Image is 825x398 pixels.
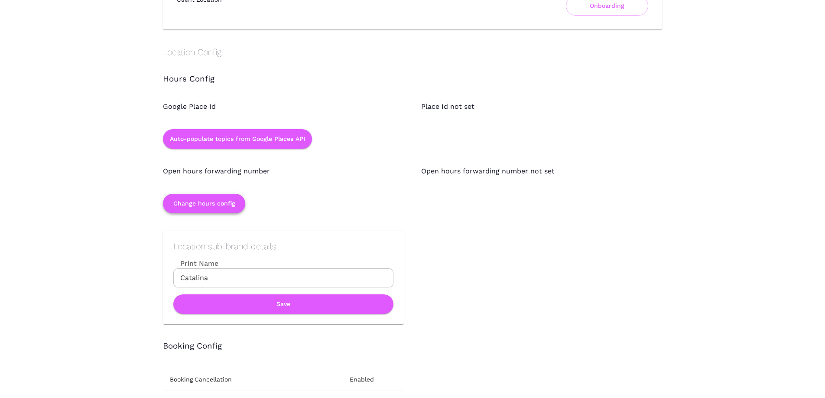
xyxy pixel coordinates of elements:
div: Open hours forwarding number not set [404,149,662,176]
div: Place Id not set [404,84,662,112]
h2: Location Config [163,47,662,57]
h2: Location sub-brand details [173,241,393,251]
td: Booking Cancellation [163,368,343,391]
label: Print Name [173,258,393,268]
div: Google Place Id [146,84,404,112]
h3: Booking Config [163,342,662,351]
h3: Hours Config [163,75,662,84]
button: Save [173,294,393,314]
td: Enabled [343,368,404,391]
button: Change hours config [163,194,245,213]
button: Auto-populate topics from Google Places API [163,129,312,149]
div: Open hours forwarding number [146,149,404,176]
